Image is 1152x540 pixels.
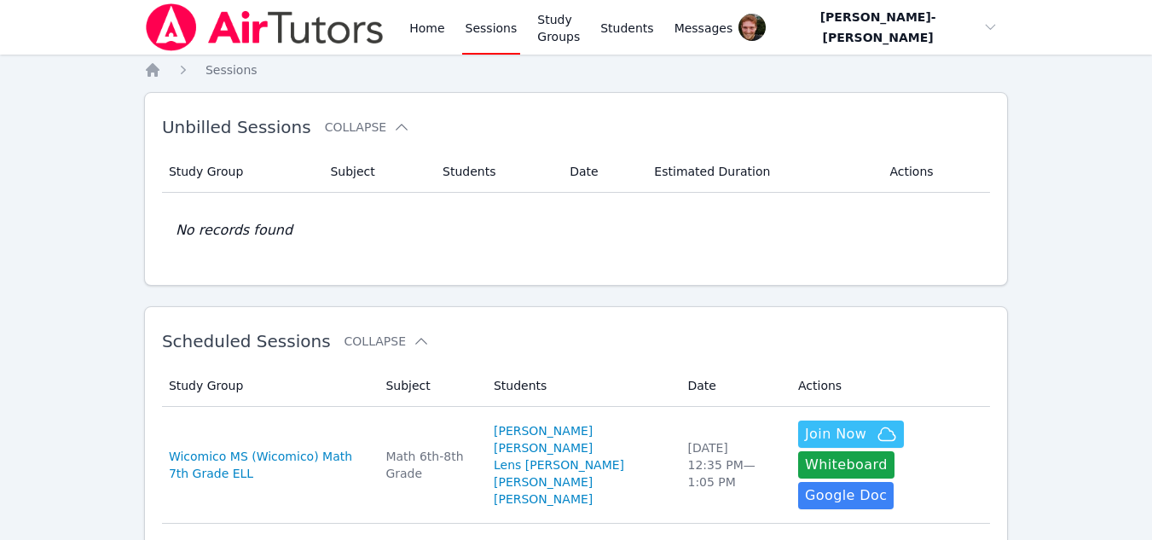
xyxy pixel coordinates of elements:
[687,439,778,491] div: [DATE] 12:35 PM — 1:05 PM
[162,151,321,193] th: Study Group
[432,151,559,193] th: Students
[144,3,385,51] img: Air Tutors
[144,61,1008,78] nav: Breadcrumb
[644,151,879,193] th: Estimated Duration
[674,20,733,37] span: Messages
[162,193,990,268] td: No records found
[559,151,644,193] th: Date
[483,365,678,407] th: Students
[169,448,366,482] a: Wicomico MS (Wicomico) Math 7th Grade ELL
[879,151,990,193] th: Actions
[805,424,866,444] span: Join Now
[325,119,410,136] button: Collapse
[798,482,894,509] a: Google Doc
[320,151,432,193] th: Subject
[162,117,311,137] span: Unbilled Sessions
[162,407,990,524] tr: Wicomico MS (Wicomico) Math 7th Grade ELLMath 6th-8th Grade[PERSON_NAME][PERSON_NAME]Lens [PERSON...
[798,421,904,448] button: Join Now
[494,473,593,491] a: [PERSON_NAME]
[162,331,331,351] span: Scheduled Sessions
[385,448,473,482] div: Math 6th-8th Grade
[162,365,376,407] th: Study Group
[344,333,430,350] button: Collapse
[494,456,624,473] a: Lens [PERSON_NAME]
[677,365,788,407] th: Date
[788,365,990,407] th: Actions
[494,439,593,456] a: [PERSON_NAME]
[494,422,593,439] a: [PERSON_NAME]
[494,491,593,508] a: [PERSON_NAME]
[206,63,258,77] span: Sessions
[375,365,483,407] th: Subject
[206,61,258,78] a: Sessions
[798,451,894,479] button: Whiteboard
